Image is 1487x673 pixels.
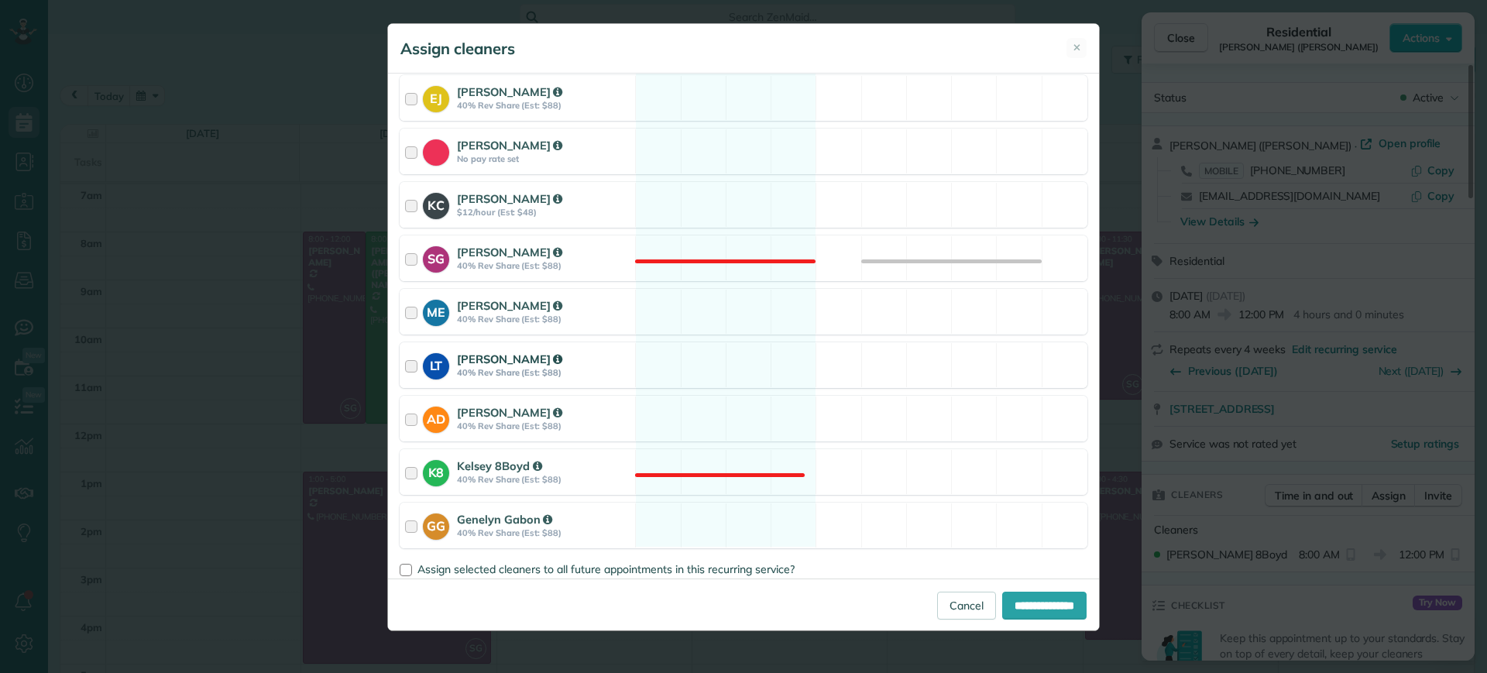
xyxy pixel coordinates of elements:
[423,513,449,535] strong: GG
[457,100,630,111] strong: 40% Rev Share (Est: $88)
[457,298,562,313] strong: [PERSON_NAME]
[457,207,630,218] strong: $12/hour (Est: $48)
[423,193,449,215] strong: KC
[423,86,449,108] strong: EJ
[1073,40,1081,55] span: ✕
[457,191,562,206] strong: [PERSON_NAME]
[423,246,449,268] strong: SG
[423,300,449,321] strong: ME
[457,245,562,259] strong: [PERSON_NAME]
[400,38,515,60] h5: Assign cleaners
[423,460,449,482] strong: K8
[457,153,630,164] strong: No pay rate set
[457,405,562,420] strong: [PERSON_NAME]
[423,353,449,375] strong: LT
[457,512,552,527] strong: Genelyn Gabon
[457,314,630,324] strong: 40% Rev Share (Est: $88)
[457,367,630,378] strong: 40% Rev Share (Est: $88)
[457,260,630,271] strong: 40% Rev Share (Est: $88)
[457,84,562,99] strong: [PERSON_NAME]
[457,458,541,473] strong: Kelsey 8Boyd
[457,527,630,538] strong: 40% Rev Share (Est: $88)
[457,352,562,366] strong: [PERSON_NAME]
[423,407,449,428] strong: AD
[457,138,562,153] strong: [PERSON_NAME]
[417,562,795,576] span: Assign selected cleaners to all future appointments in this recurring service?
[457,421,630,431] strong: 40% Rev Share (Est: $88)
[457,474,630,485] strong: 40% Rev Share (Est: $88)
[937,592,996,620] a: Cancel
